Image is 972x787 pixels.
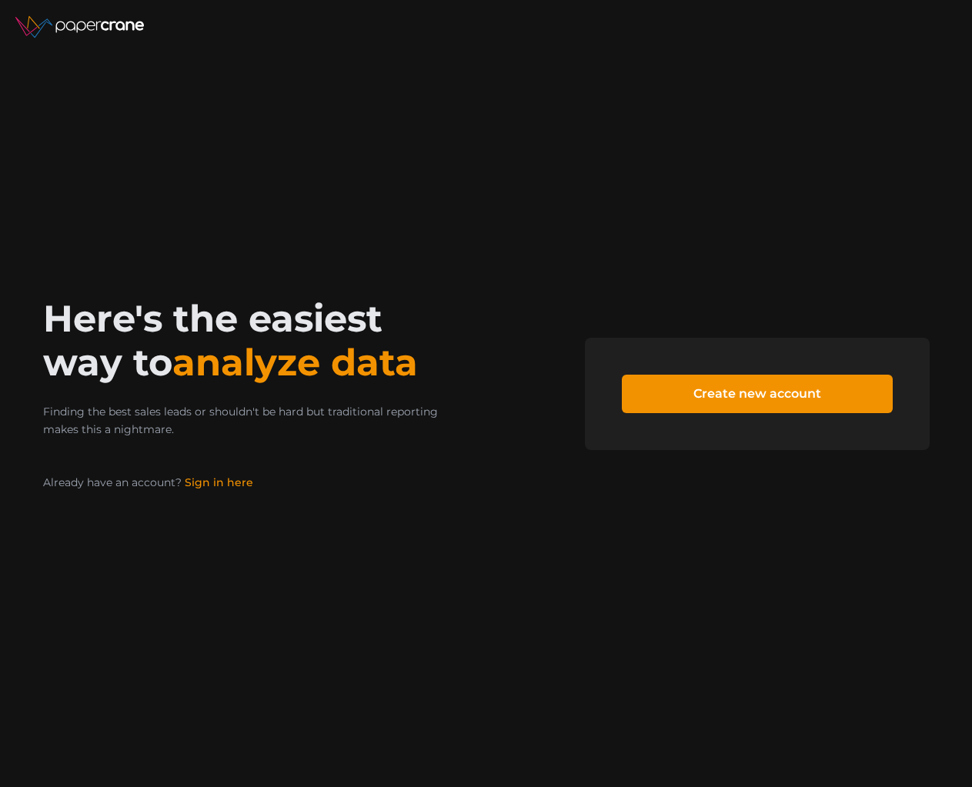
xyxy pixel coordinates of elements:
a: Create new account [622,375,893,413]
span: Create new account [693,375,821,412]
h2: Here's the easiest way to [43,297,471,385]
a: Sign in here [185,475,253,489]
p: Finding the best sales leads or shouldn't be hard but traditional reporting makes this a nightmare. [43,403,471,439]
span: analyze data [172,340,418,385]
p: Already have an account? [43,475,471,490]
